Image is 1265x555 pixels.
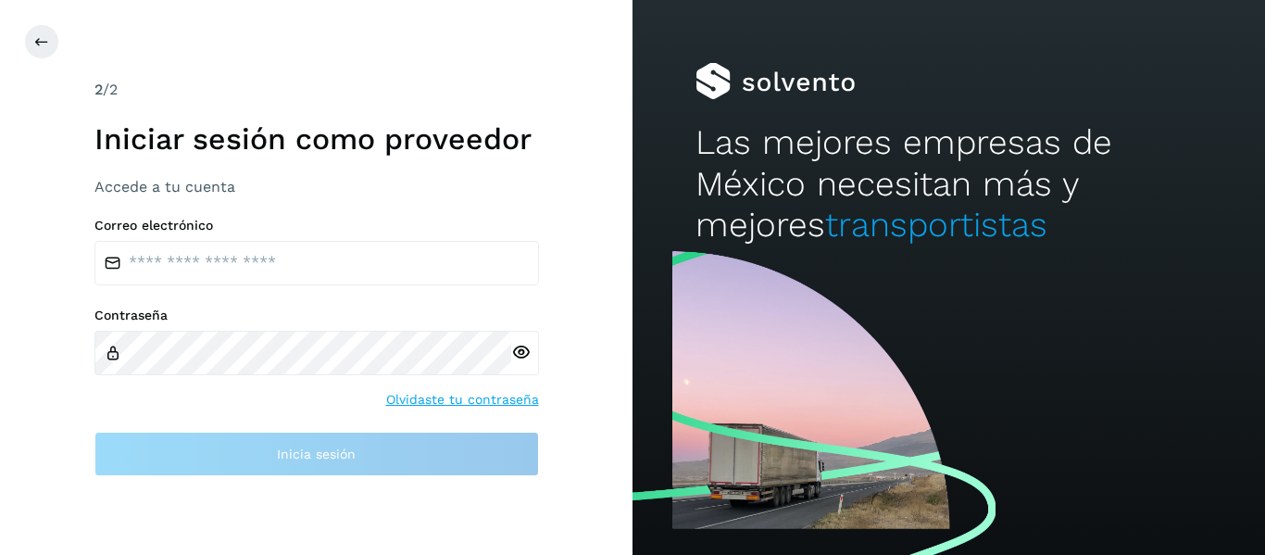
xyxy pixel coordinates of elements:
[695,122,1201,246] h2: Las mejores empresas de México necesitan más y mejores
[94,308,539,323] label: Contraseña
[94,218,539,233] label: Correo electrónico
[94,79,539,101] div: /2
[386,390,539,410] a: Olvidaste tu contraseña
[94,121,539,157] h1: Iniciar sesión como proveedor
[825,205,1047,245] span: transportistas
[94,81,103,98] span: 2
[277,448,356,460] span: Inicia sesión
[94,178,539,196] h3: Accede a tu cuenta
[94,432,539,476] button: Inicia sesión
